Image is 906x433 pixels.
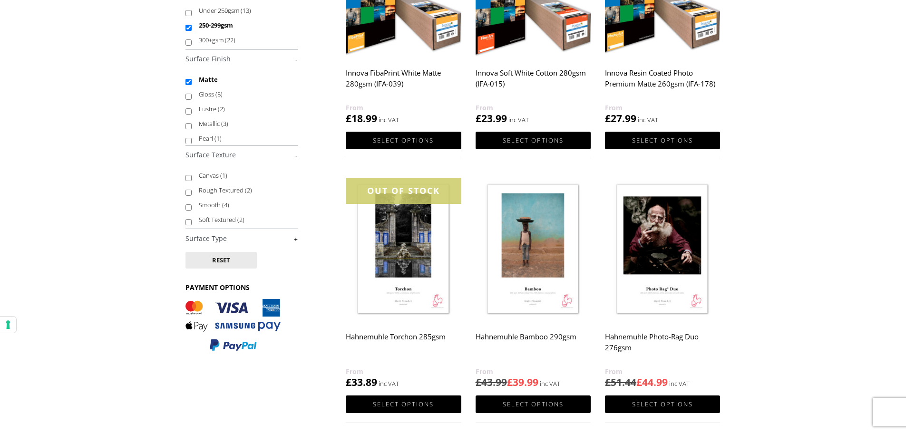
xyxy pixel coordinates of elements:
label: Metallic [199,116,289,131]
a: Select options for “Innova Soft White Cotton 280gsm (IFA-015)” [476,132,591,149]
span: (2) [218,105,225,113]
span: £ [476,112,481,125]
img: Hahnemuhle Photo-Rag Duo 276gsm [605,178,720,322]
span: £ [346,112,351,125]
label: Under 250gsm [199,3,289,18]
a: - [185,55,298,64]
a: Hahnemuhle Photo-Rag Duo 276gsm £51.44£44.99 [605,178,720,389]
h2: Innova Resin Coated Photo Premium Matte 260gsm (IFA-178) [605,64,720,102]
bdi: 18.99 [346,112,377,125]
a: Select options for “Hahnemuhle Photo-Rag Duo 276gsm” [605,395,720,413]
button: Reset [185,252,257,269]
label: Pearl [199,131,289,146]
a: Select options for “Innova FibaPrint White Matte 280gsm (IFA-039)” [346,132,461,149]
bdi: 43.99 [476,375,507,389]
h2: Innova FibaPrint White Matte 280gsm (IFA-039) [346,64,461,102]
a: OUT OF STOCK Hahnemuhle Torchon 285gsm £33.89 [346,178,461,389]
label: Rough Textured [199,183,289,198]
span: £ [507,375,513,389]
a: Select options for “Innova Resin Coated Photo Premium Matte 260gsm (IFA-178)” [605,132,720,149]
bdi: 27.99 [605,112,636,125]
span: (22) [225,36,235,44]
span: (2) [245,186,252,194]
bdi: 39.99 [507,375,538,389]
span: £ [476,375,481,389]
img: Hahnemuhle Bamboo 290gsm [476,178,591,322]
bdi: 23.99 [476,112,507,125]
h4: Surface Type [185,229,298,248]
img: PAYMENT OPTIONS [185,299,281,352]
label: Smooth [199,198,289,212]
h3: PAYMENT OPTIONS [185,283,298,292]
span: (5) [215,90,223,98]
span: (1) [220,171,227,180]
label: 250-299gsm [199,18,289,33]
span: £ [636,375,642,389]
h2: Hahnemuhle Bamboo 290gsm [476,328,591,366]
label: 300+gsm [199,33,289,48]
label: Canvas [199,168,289,183]
div: OUT OF STOCK [346,178,461,204]
bdi: 44.99 [636,375,668,389]
a: Select options for “Hahnemuhle Torchon 285gsm” [346,395,461,413]
bdi: 33.89 [346,375,377,389]
img: Hahnemuhle Torchon 285gsm [346,178,461,322]
a: Hahnemuhle Bamboo 290gsm £43.99£39.99 [476,178,591,389]
a: + [185,234,298,243]
span: (3) [221,119,228,128]
a: - [185,151,298,160]
h2: Innova Soft White Cotton 280gsm (IFA-015) [476,64,591,102]
span: £ [605,112,611,125]
label: Soft Textured [199,212,289,227]
label: Lustre [199,102,289,116]
h4: Surface Texture [185,145,298,164]
span: £ [346,375,351,389]
h2: Hahnemuhle Photo-Rag Duo 276gsm [605,328,720,366]
span: (4) [222,201,229,209]
span: (2) [237,215,244,224]
a: Select options for “Hahnemuhle Bamboo 290gsm” [476,395,591,413]
h4: Surface Finish [185,49,298,68]
label: Matte [199,72,289,87]
span: £ [605,375,611,389]
span: (1) [214,134,222,143]
h2: Hahnemuhle Torchon 285gsm [346,328,461,366]
bdi: 51.44 [605,375,636,389]
span: (13) [241,6,251,15]
label: Gloss [199,87,289,102]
